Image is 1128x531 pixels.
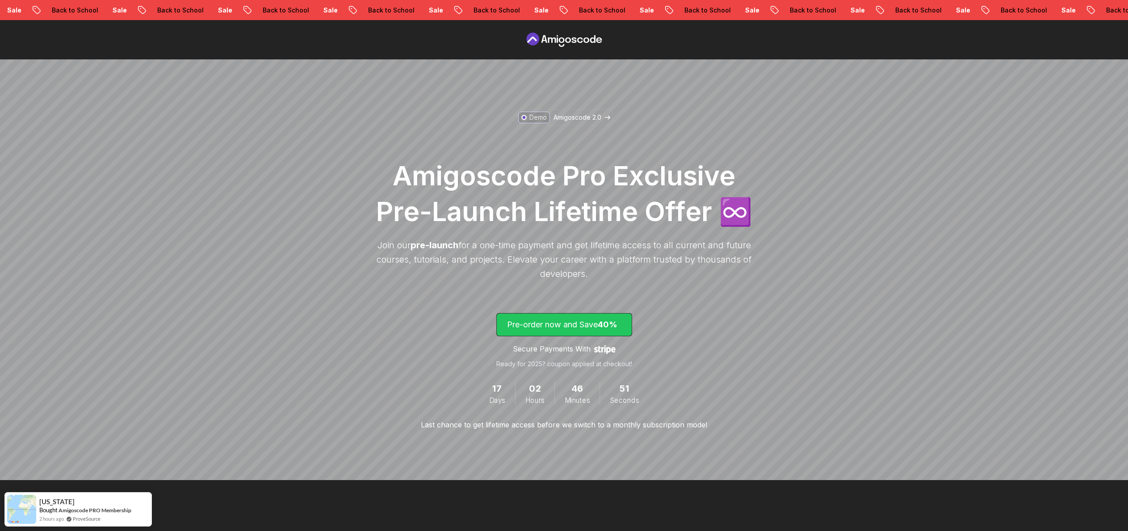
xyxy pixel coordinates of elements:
[571,382,583,396] span: 46 Minutes
[734,6,763,15] p: Sale
[524,33,604,47] a: Pre Order page
[39,515,64,523] span: 2 hours ago
[496,360,632,368] p: Ready for 2025? coupon applied at checkout!
[568,6,629,15] p: Back to School
[41,6,102,15] p: Back to School
[945,6,974,15] p: Sale
[357,6,418,15] p: Back to School
[779,6,840,15] p: Back to School
[620,382,629,396] span: 51 Seconds
[489,395,505,405] span: Days
[990,6,1051,15] p: Back to School
[207,6,236,15] p: Sale
[418,6,447,15] p: Sale
[59,507,131,514] a: Amigoscode PRO Membership
[529,382,541,396] span: 2 Hours
[252,6,313,15] p: Back to School
[525,395,545,405] span: Hours
[73,515,101,523] a: ProveSource
[554,113,601,122] p: Amigoscode 2.0
[529,113,547,122] p: Demo
[840,6,868,15] p: Sale
[1051,6,1079,15] p: Sale
[7,495,36,524] img: provesource social proof notification image
[610,395,639,405] span: Seconds
[102,6,130,15] p: Sale
[885,6,945,15] p: Back to School
[372,158,756,229] h1: Amigoscode Pro Exclusive Pre-Launch Lifetime Offer ♾️
[313,6,341,15] p: Sale
[492,382,502,396] span: 17 Days
[507,318,621,331] p: Pre-order now and Save
[524,6,552,15] p: Sale
[513,343,591,354] p: Secure Payments With
[629,6,658,15] p: Sale
[463,6,524,15] p: Back to School
[674,6,734,15] p: Back to School
[496,313,632,368] a: lifetime-access
[411,240,458,251] span: pre-launch
[372,238,756,281] p: Join our for a one-time payment and get lifetime access to all current and future courses, tutori...
[147,6,207,15] p: Back to School
[39,506,58,514] span: Bought
[565,395,590,405] span: Minutes
[39,498,75,506] span: [US_STATE]
[598,320,617,329] span: 40%
[516,109,612,125] a: DemoAmigoscode 2.0
[421,419,707,430] p: Last chance to get lifetime access before we switch to a monthly subscription model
